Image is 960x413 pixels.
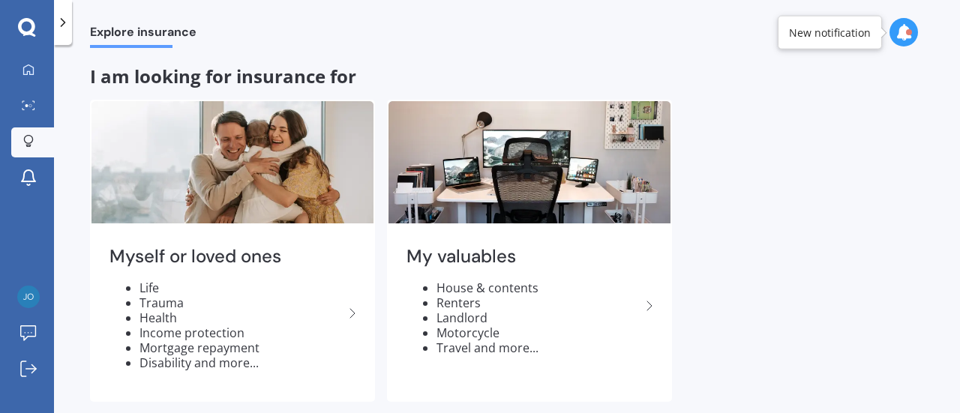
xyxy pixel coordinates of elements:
[139,295,343,310] li: Trauma
[109,245,343,268] h2: Myself or loved ones
[139,280,343,295] li: Life
[436,310,640,325] li: Landlord
[436,325,640,340] li: Motorcycle
[139,355,343,370] li: Disability and more...
[17,286,40,308] img: f126d5d0871b9d5da7039d80d882e387
[406,245,640,268] h2: My valuables
[139,340,343,355] li: Mortgage repayment
[436,280,640,295] li: House & contents
[91,101,373,223] img: Myself or loved ones
[90,64,356,88] span: I am looking for insurance for
[139,325,343,340] li: Income protection
[436,340,640,355] li: Travel and more...
[388,101,670,223] img: My valuables
[789,25,871,40] div: New notification
[436,295,640,310] li: Renters
[139,310,343,325] li: Health
[90,25,196,45] span: Explore insurance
